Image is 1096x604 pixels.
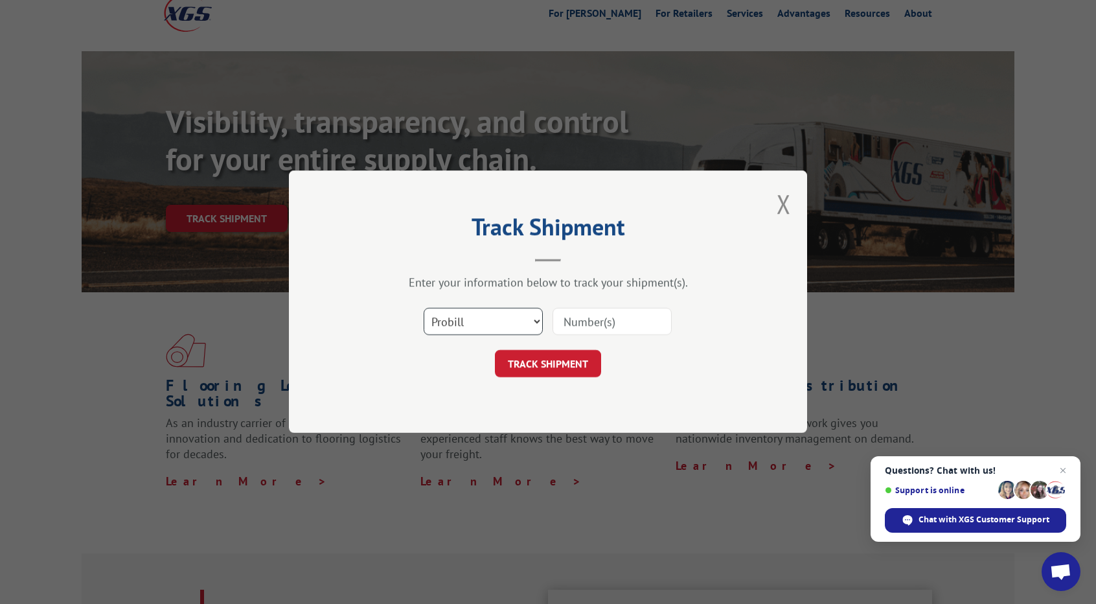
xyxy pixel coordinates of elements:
[495,351,601,378] button: TRACK SHIPMENT
[354,218,742,242] h2: Track Shipment
[1055,463,1071,478] span: Close chat
[1042,552,1080,591] div: Open chat
[885,508,1066,533] div: Chat with XGS Customer Support
[777,187,791,221] button: Close modal
[354,275,742,290] div: Enter your information below to track your shipment(s).
[553,308,672,336] input: Number(s)
[885,485,994,495] span: Support is online
[919,514,1049,526] span: Chat with XGS Customer Support
[885,465,1066,476] span: Questions? Chat with us!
